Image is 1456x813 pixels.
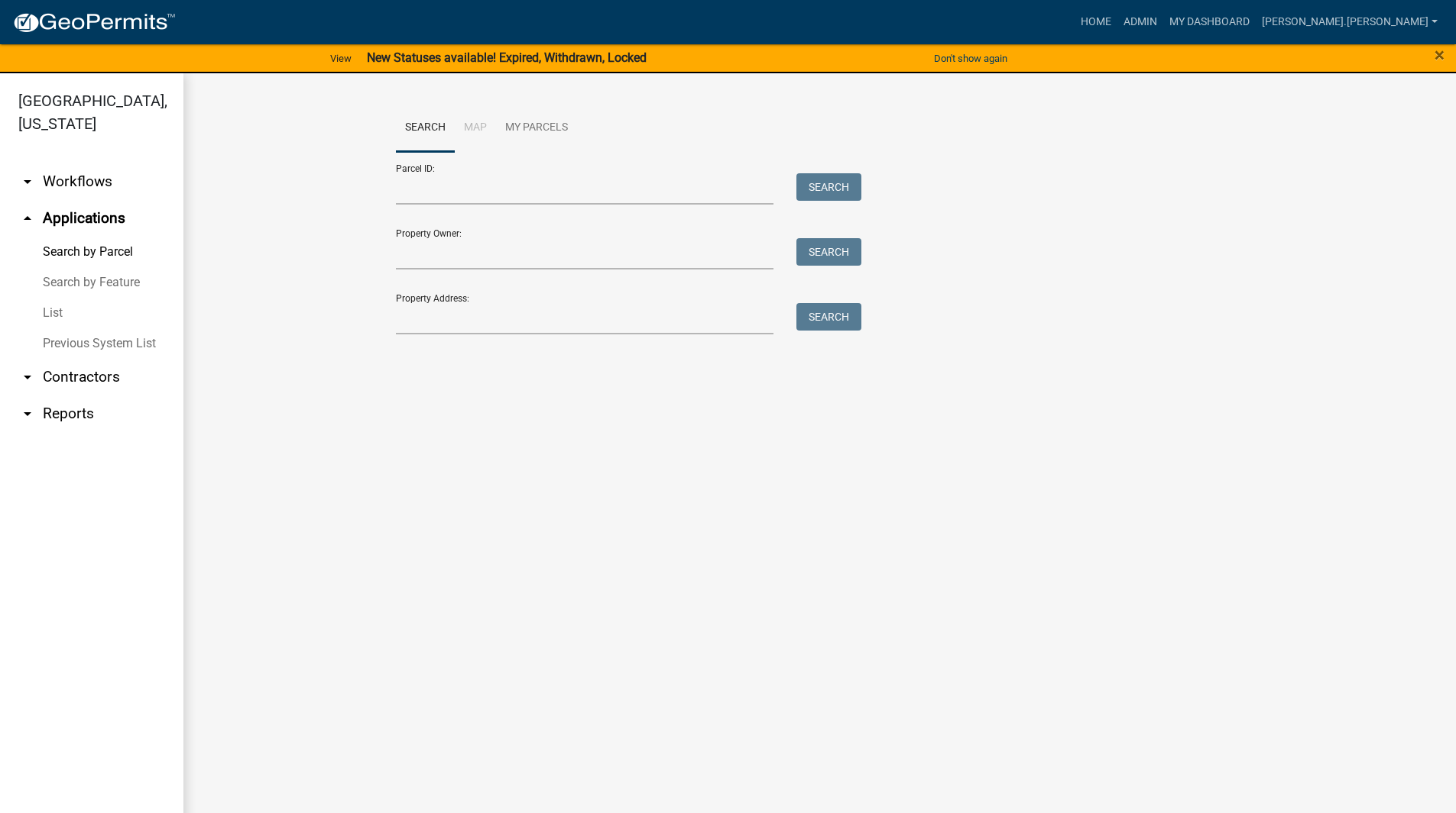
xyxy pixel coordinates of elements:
strong: New Statuses available! Expired, Withdrawn, Locked [367,50,647,65]
button: Search [796,238,861,266]
i: arrow_drop_down [18,173,37,191]
button: Search [796,173,861,201]
i: arrow_drop_up [18,209,37,227]
button: Search [796,303,861,331]
i: arrow_drop_down [18,368,37,386]
a: My Dashboard [1163,8,1256,37]
button: Don't show again [928,46,1013,71]
a: Home [1075,8,1117,37]
a: My Parcels [496,104,577,153]
i: arrow_drop_down [18,405,37,423]
button: Close [1435,46,1445,64]
a: View [324,46,358,71]
a: Admin [1117,8,1163,37]
span: × [1435,44,1445,66]
a: [PERSON_NAME].[PERSON_NAME] [1256,8,1444,37]
a: Search [396,104,455,153]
